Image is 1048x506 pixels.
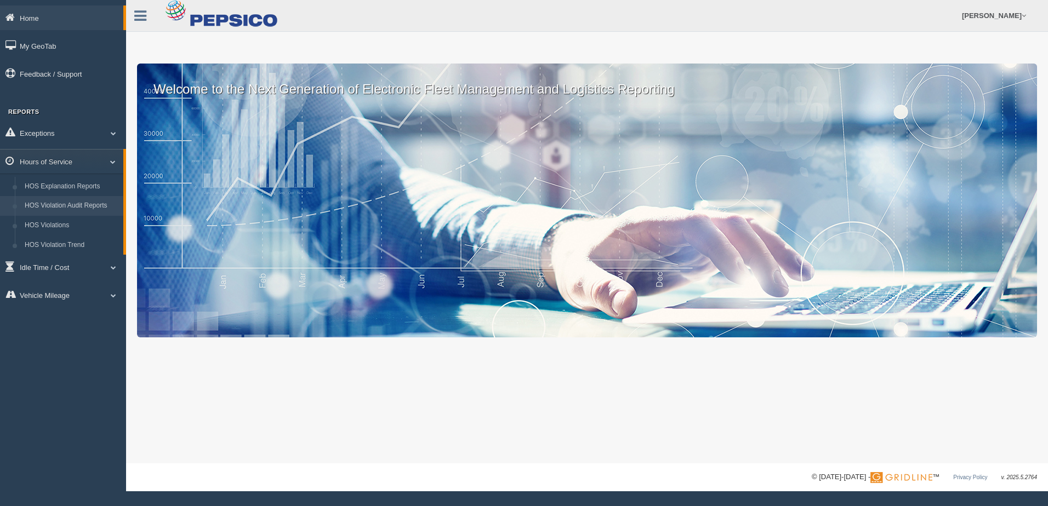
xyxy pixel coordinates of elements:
img: Gridline [870,472,932,483]
a: HOS Violation Trend [20,235,123,255]
p: Welcome to the Next Generation of Electronic Fleet Management and Logistics Reporting [137,64,1037,99]
a: HOS Violation Audit Reports [20,196,123,216]
a: HOS Violations [20,216,123,235]
span: v. 2025.5.2764 [1001,474,1037,480]
div: © [DATE]-[DATE] - ™ [812,472,1037,483]
a: HOS Explanation Reports [20,177,123,197]
a: Privacy Policy [953,474,987,480]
